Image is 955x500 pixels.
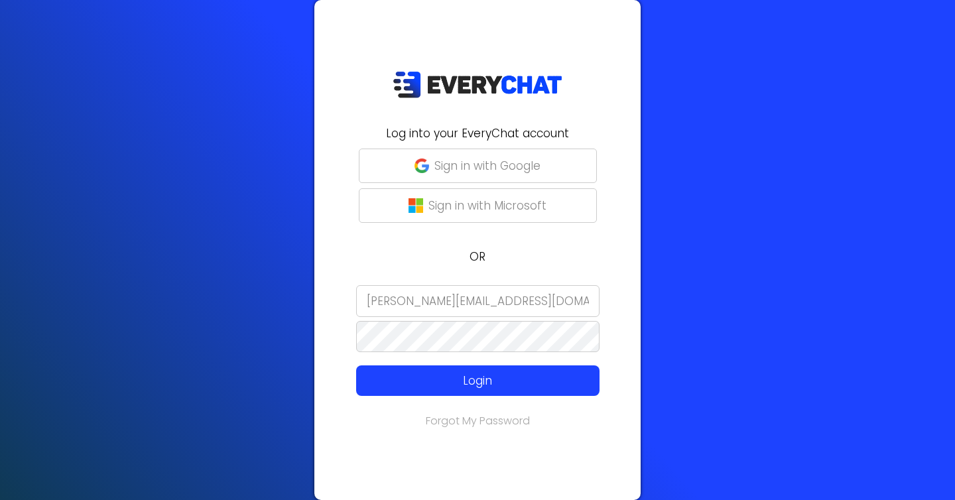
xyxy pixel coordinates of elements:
[409,198,423,213] img: microsoft-logo.png
[356,365,600,396] button: Login
[356,285,600,317] input: Email
[381,372,575,389] p: Login
[322,125,633,142] h2: Log into your EveryChat account
[359,188,597,223] button: Sign in with Microsoft
[414,158,429,173] img: google-g.png
[428,197,546,214] p: Sign in with Microsoft
[434,157,541,174] p: Sign in with Google
[359,149,597,183] button: Sign in with Google
[426,413,530,428] a: Forgot My Password
[393,71,562,98] img: EveryChat_logo_dark.png
[322,248,633,265] p: OR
